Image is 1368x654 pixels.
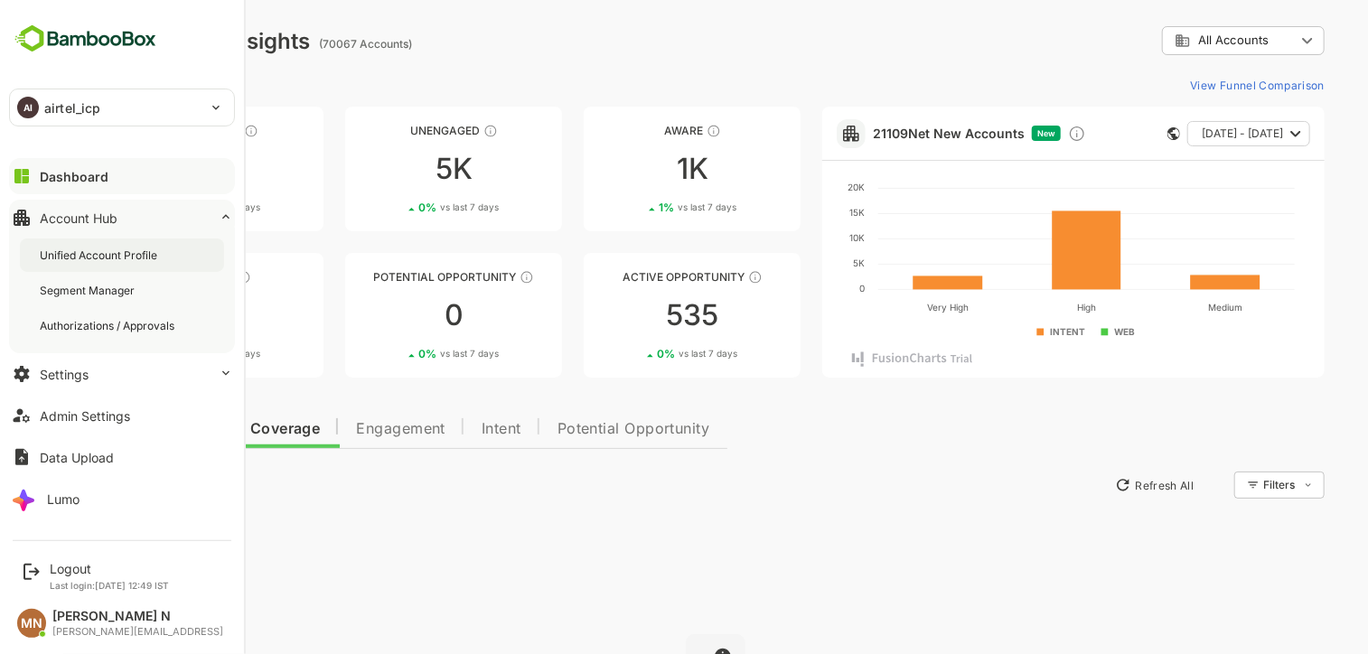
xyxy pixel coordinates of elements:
[117,347,197,360] div: 0 %
[40,408,130,424] div: Admin Settings
[520,124,737,137] div: Aware
[43,270,260,284] div: Engaged
[282,124,499,137] div: Unengaged
[786,207,801,218] text: 15K
[1099,23,1261,59] div: All Accounts
[138,201,197,214] span: vs last 7 days
[181,124,195,138] div: These accounts have not been engaged with for a defined time period
[138,347,197,360] span: vs last 7 days
[595,201,673,214] div: 1 %
[282,270,499,284] div: Potential Opportunity
[456,270,471,285] div: These accounts are MQAs and can be passed on to Inside Sales
[17,97,39,118] div: AI
[282,253,499,378] a: Potential OpportunityThese accounts are MQAs and can be passed on to Inside Sales00%vs last 7 days
[786,232,801,243] text: 10K
[282,107,499,231] a: UnengagedThese accounts have not shown enough engagement and need nurturing5K0%vs last 7 days
[40,367,89,382] div: Settings
[784,182,801,192] text: 20K
[790,257,801,268] text: 5K
[1198,469,1261,501] div: Filters
[40,450,114,465] div: Data Upload
[256,37,354,51] ag: (70067 Accounts)
[9,22,162,56] img: BambooboxFullLogoMark.5f36c76dfaba33ec1ec1367b70bb1252.svg
[377,347,436,360] span: vs last 7 days
[614,201,673,214] span: vs last 7 days
[1200,478,1232,491] div: Filters
[117,201,197,214] div: 0 %
[282,301,499,330] div: 0
[9,356,235,392] button: Settings
[1120,70,1261,99] button: View Funnel Comparison
[1005,125,1023,143] div: Discover new ICP-fit accounts showing engagement — via intent surges, anonymous website visits, L...
[40,283,138,298] div: Segment Manager
[520,154,737,183] div: 1K
[43,469,175,501] button: New Insights
[52,626,223,638] div: [PERSON_NAME][EMAIL_ADDRESS]
[52,609,223,624] div: [PERSON_NAME] N
[173,270,188,285] div: These accounts are warm, further nurturing would qualify them to MQAs
[1146,302,1180,313] text: Medium
[864,302,905,313] text: Very High
[43,301,260,330] div: 0
[1014,302,1033,313] text: High
[40,169,108,184] div: Dashboard
[1044,471,1138,500] button: Refresh All
[43,253,260,378] a: EngagedThese accounts are warm, further nurturing would qualify them to MQAs00%vs last 7 days
[520,301,737,330] div: 535
[40,318,178,333] div: Authorizations / Approvals
[10,89,234,126] div: AIairtel_icp
[1124,121,1247,146] button: [DATE] - [DATE]
[810,126,961,141] a: 21109Net New Accounts
[50,561,169,576] div: Logout
[9,397,235,434] button: Admin Settings
[50,580,169,591] p: Last login: [DATE] 12:49 IST
[9,439,235,475] button: Data Upload
[615,347,674,360] span: vs last 7 days
[40,210,117,226] div: Account Hub
[520,253,737,378] a: Active OpportunityThese accounts have open opportunities which might be at any of the Sales Stage...
[43,124,260,137] div: Unreached
[9,200,235,236] button: Account Hub
[418,422,458,436] span: Intent
[43,154,260,183] div: 63K
[1104,127,1117,140] div: This card does not support filter and segments
[9,158,235,194] button: Dashboard
[282,154,499,183] div: 5K
[520,107,737,231] a: AwareThese accounts have just entered the buying cycle and need further nurturing1K1%vs last 7 days
[494,422,647,436] span: Potential Opportunity
[520,270,737,284] div: Active Opportunity
[594,347,674,360] div: 0 %
[43,107,260,231] a: UnreachedThese accounts have not been engaged with for a defined time period63K0%vs last 7 days
[1111,33,1232,49] div: All Accounts
[355,347,436,360] div: 0 %
[17,609,46,638] div: MN
[355,201,436,214] div: 0 %
[377,201,436,214] span: vs last 7 days
[47,491,80,507] div: Lumo
[40,248,161,263] div: Unified Account Profile
[61,422,257,436] span: Data Quality and Coverage
[1138,122,1220,145] span: [DATE] - [DATE]
[685,270,699,285] div: These accounts have open opportunities which might be at any of the Sales Stages
[43,28,247,54] div: Dashboard Insights
[293,422,382,436] span: Engagement
[796,283,801,294] text: 0
[1135,33,1205,47] span: All Accounts
[643,124,658,138] div: These accounts have just entered the buying cycle and need further nurturing
[420,124,435,138] div: These accounts have not shown enough engagement and need nurturing
[44,98,100,117] p: airtel_icp
[9,481,235,517] button: Lumo
[974,128,992,138] span: New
